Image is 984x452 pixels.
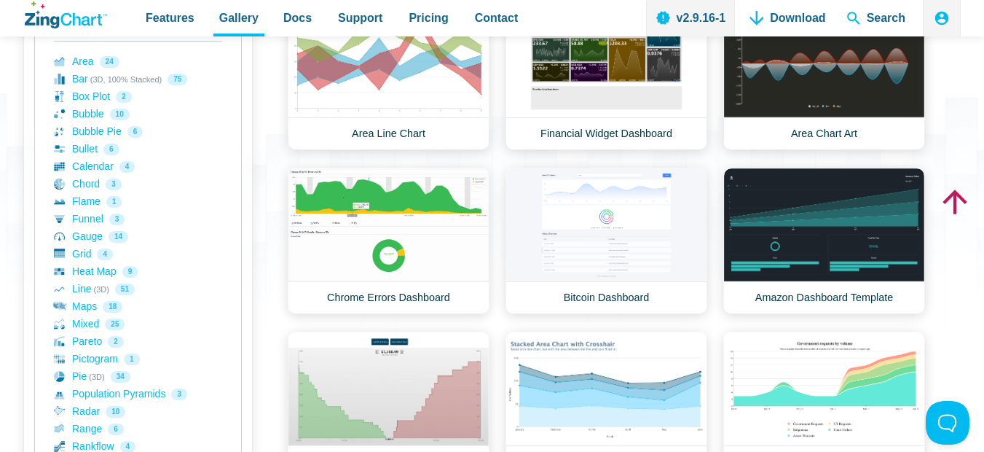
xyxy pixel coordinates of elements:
[288,168,489,314] a: Chrome Errors Dashboard
[926,401,969,445] iframe: Toggle Customer Support
[288,4,489,150] a: Area Line Chart
[409,8,448,28] span: Pricing
[505,168,707,314] a: Bitcoin Dashboard
[475,8,519,28] span: Contact
[723,168,925,314] a: Amazon Dashboard Template
[25,1,107,28] a: ZingChart Logo. Click to return to the homepage
[283,8,312,28] span: Docs
[219,8,259,28] span: Gallery
[505,4,707,150] a: Financial Widget Dashboard
[146,8,194,28] span: Features
[723,4,925,150] a: Area Chart Art
[338,8,382,28] span: Support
